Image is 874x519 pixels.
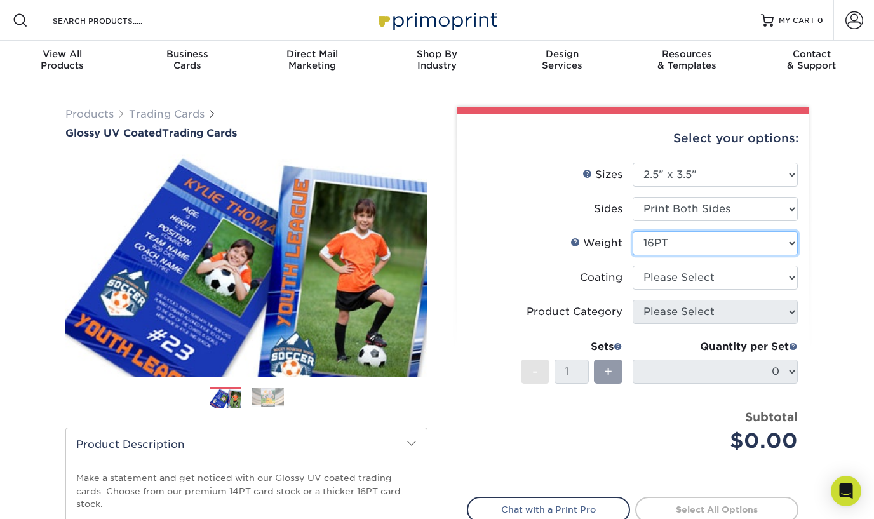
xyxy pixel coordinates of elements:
div: Services [499,48,624,71]
img: Primoprint [373,6,501,34]
div: Sizes [582,167,622,182]
span: MY CART [779,15,815,26]
img: Trading Cards 01 [210,388,241,410]
h2: Product Description [66,428,427,461]
div: Cards [125,48,250,71]
span: Resources [624,48,750,60]
input: SEARCH PRODUCTS..... [51,13,175,28]
div: Product Category [527,304,622,320]
a: Trading Cards [129,108,205,120]
a: Glossy UV CoatedTrading Cards [65,127,427,139]
div: Sets [521,339,622,354]
div: Industry [375,48,500,71]
div: Weight [570,236,622,251]
span: + [604,362,612,381]
a: DesignServices [499,41,624,81]
span: 0 [817,16,823,25]
img: Glossy UV Coated 01 [65,140,427,391]
div: Sides [594,201,622,217]
span: Contact [749,48,874,60]
a: Products [65,108,114,120]
div: Select your options: [467,114,798,163]
span: Business [125,48,250,60]
div: & Templates [624,48,750,71]
div: Quantity per Set [633,339,798,354]
img: Trading Cards 02 [252,388,284,407]
a: BusinessCards [125,41,250,81]
span: - [532,362,538,381]
span: Direct Mail [250,48,375,60]
strong: Subtotal [745,410,798,424]
div: Coating [580,270,622,285]
a: Resources& Templates [624,41,750,81]
span: Design [499,48,624,60]
h1: Trading Cards [65,127,427,139]
div: $0.00 [642,426,798,456]
div: Open Intercom Messenger [831,476,861,506]
span: Glossy UV Coated [65,127,162,139]
span: Shop By [375,48,500,60]
a: Contact& Support [749,41,874,81]
a: Direct MailMarketing [250,41,375,81]
a: Shop ByIndustry [375,41,500,81]
div: & Support [749,48,874,71]
div: Marketing [250,48,375,71]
